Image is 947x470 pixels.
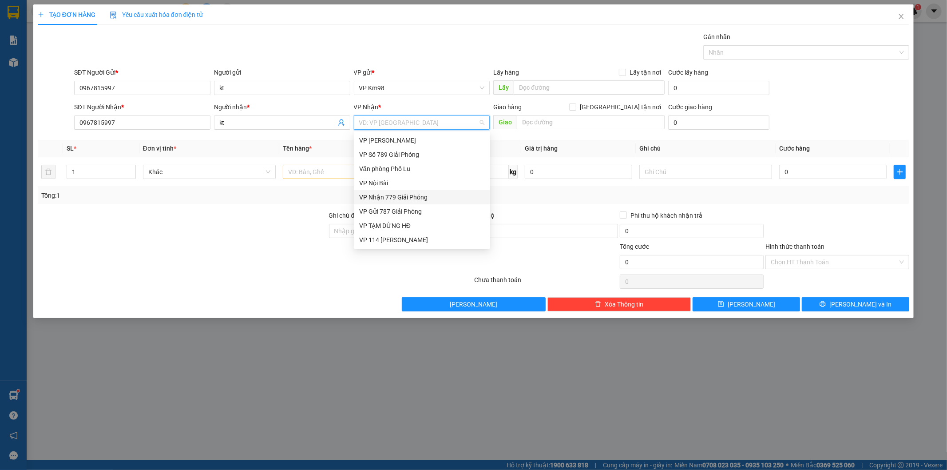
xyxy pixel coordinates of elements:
[493,115,517,129] span: Giao
[605,299,643,309] span: Xóa Thông tin
[509,165,518,179] span: kg
[894,165,906,179] button: plus
[359,207,485,216] div: VP Gửi 787 Giải Phóng
[67,145,74,152] span: SL
[894,168,905,175] span: plus
[354,162,490,176] div: Văn phòng Phố Lu
[359,164,485,174] div: Văn phòng Phố Lu
[626,68,665,77] span: Lấy tận nơi
[718,301,724,308] span: save
[636,140,776,157] th: Ghi chú
[38,12,44,18] span: plus
[493,104,522,111] span: Giao hàng
[110,12,117,19] img: icon
[627,211,706,220] span: Phí thu hộ khách nhận trả
[668,116,769,130] input: Cước giao hàng
[74,102,210,112] div: SĐT Người Nhận
[668,104,712,111] label: Cước giao hàng
[329,224,473,238] input: Ghi chú đơn hàng
[74,68,210,77] div: SĐT Người Gửi
[41,165,55,179] button: delete
[359,150,485,159] div: VP Số 789 Giải Phóng
[668,69,708,76] label: Cước lấy hàng
[595,301,601,308] span: delete
[359,81,485,95] span: VP Km98
[525,145,558,152] span: Giá trị hàng
[283,145,312,152] span: Tên hàng
[354,190,490,204] div: VP Nhận 779 Giải Phóng
[703,33,730,40] label: Gán nhãn
[110,11,203,18] span: Yêu cầu xuất hóa đơn điện tử
[283,165,416,179] input: VD: Bàn, Ghế
[829,299,892,309] span: [PERSON_NAME] và In
[359,192,485,202] div: VP Nhận 779 Giải Phóng
[329,212,378,219] label: Ghi chú đơn hàng
[214,68,350,77] div: Người gửi
[359,178,485,188] div: VP Nội Bài
[693,297,800,311] button: save[PERSON_NAME]
[143,145,176,152] span: Đơn vị tính
[514,80,665,95] input: Dọc đường
[474,275,619,291] div: Chưa thanh toán
[765,243,824,250] label: Hình thức thanh toán
[802,297,909,311] button: printer[PERSON_NAME] và In
[898,13,905,20] span: close
[576,102,665,112] span: [GEOGRAPHIC_DATA] tận nơi
[354,147,490,162] div: VP Số 789 Giải Phóng
[354,176,490,190] div: VP Nội Bài
[214,102,350,112] div: Người nhận
[525,165,632,179] input: 0
[38,11,95,18] span: TẠO ĐƠN HÀNG
[779,145,810,152] span: Cước hàng
[517,115,665,129] input: Dọc đường
[547,297,691,311] button: deleteXóa Thông tin
[354,219,490,233] div: VP TẠM DỪNG HĐ
[354,68,490,77] div: VP gửi
[889,4,914,29] button: Close
[354,204,490,219] div: VP Gửi 787 Giải Phóng
[668,81,769,95] input: Cước lấy hàng
[359,135,485,145] div: VP [PERSON_NAME]
[359,221,485,231] div: VP TẠM DỪNG HĐ
[620,243,649,250] span: Tổng cước
[41,191,365,200] div: Tổng: 1
[728,299,775,309] span: [PERSON_NAME]
[148,165,270,179] span: Khác
[402,297,546,311] button: [PERSON_NAME]
[450,299,497,309] span: [PERSON_NAME]
[820,301,826,308] span: printer
[359,235,485,245] div: VP 114 [PERSON_NAME]
[354,133,490,147] div: VP Bảo Hà
[493,80,514,95] span: Lấy
[493,69,519,76] span: Lấy hàng
[354,233,490,247] div: VP 114 Trần Nhật Duật
[338,119,345,126] span: user-add
[639,165,772,179] input: Ghi Chú
[354,104,379,111] span: VP Nhận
